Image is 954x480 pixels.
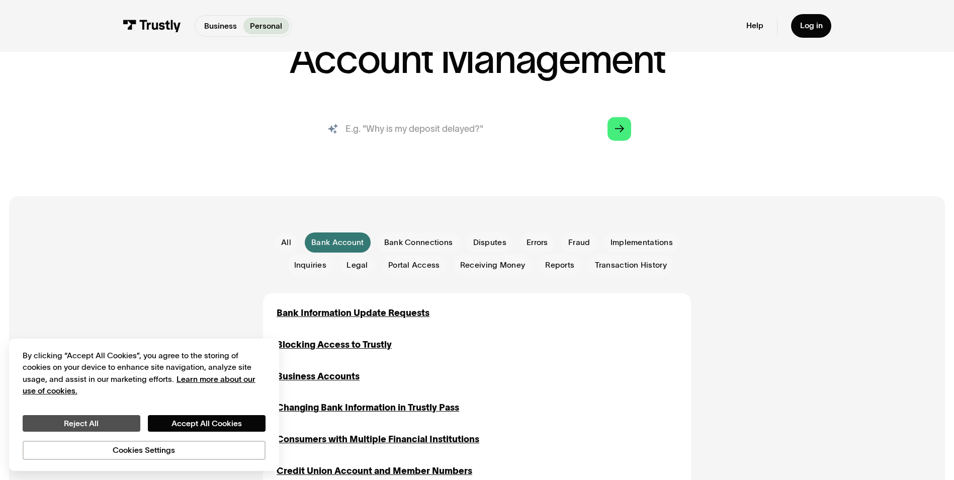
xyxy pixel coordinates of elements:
[123,20,181,32] img: Trustly Logo
[204,20,237,32] p: Business
[800,21,823,31] div: Log in
[294,260,327,271] span: Inquiries
[277,338,392,352] a: Blocking Access to Trustly
[611,237,673,248] span: Implementations
[473,237,506,248] span: Disputes
[23,415,140,432] button: Reject All
[311,237,364,248] span: Bank Account
[277,401,459,415] a: Changing Bank Information in Trustly Pass
[148,415,266,432] button: Accept All Cookies
[545,260,574,271] span: Reports
[314,111,640,147] input: search
[277,306,429,320] a: Bank Information Update Requests
[527,237,548,248] span: Errors
[23,441,266,460] button: Cookies Settings
[263,232,690,275] form: Email Form
[281,237,291,248] div: All
[388,260,440,271] span: Portal Access
[746,21,763,31] a: Help
[595,260,667,271] span: Transaction History
[197,18,243,34] a: Business
[277,464,472,478] a: Credit Union Account and Member Numbers
[250,20,282,32] p: Personal
[314,111,640,147] form: Search
[384,237,453,248] span: Bank Connections
[243,18,289,34] a: Personal
[9,339,279,471] div: Cookie banner
[277,370,360,383] a: Business Accounts
[460,260,525,271] span: Receiving Money
[791,14,832,38] a: Log in
[289,40,665,79] h1: Account Management
[23,350,266,397] div: By clicking “Accept All Cookies”, you agree to the storing of cookies on your device to enhance s...
[568,237,590,248] span: Fraud
[277,433,479,446] a: Consumers with Multiple Financial Institutions
[346,260,368,271] span: Legal
[23,350,266,460] div: Privacy
[275,233,298,252] a: All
